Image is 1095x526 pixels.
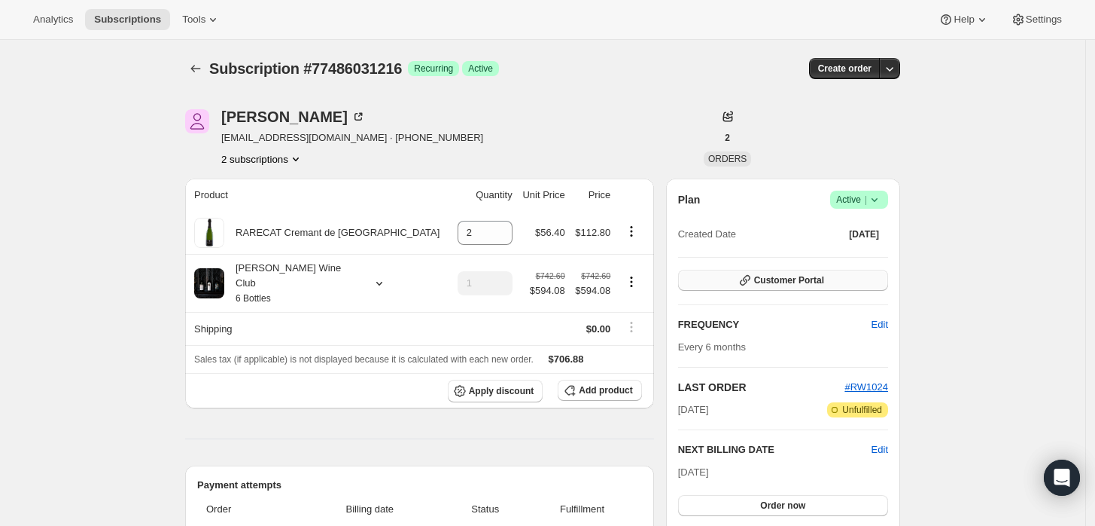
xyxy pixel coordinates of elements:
[678,402,709,417] span: [DATE]
[530,283,565,298] span: $594.08
[33,14,73,26] span: Analytics
[414,63,453,75] span: Recurring
[818,63,871,75] span: Create order
[224,225,440,240] div: RARECAT Cremant de [GEOGRAPHIC_DATA]
[1026,14,1062,26] span: Settings
[236,293,271,304] small: 6 Bottles
[809,58,881,79] button: Create order
[536,271,565,280] small: $742.60
[517,179,570,212] th: Unit Price
[182,14,205,26] span: Tools
[224,261,360,306] div: [PERSON_NAME] Wine Club
[678,317,871,332] h2: FREQUENCY
[532,502,633,517] span: Fulfillment
[185,179,451,212] th: Product
[209,60,402,77] span: Subscription #77486031216
[760,500,805,512] span: Order now
[469,385,534,397] span: Apply discount
[708,154,747,164] span: ORDERS
[221,130,483,145] span: [EMAIL_ADDRESS][DOMAIN_NAME] · [PHONE_NUMBER]
[678,466,709,478] span: [DATE]
[194,354,534,365] span: Sales tax (if applicable) is not displayed because it is calculated with each new order.
[558,380,641,401] button: Add product
[678,442,871,457] h2: NEXT BILLING DATE
[579,384,632,396] span: Add product
[194,218,224,248] img: product img
[570,179,616,212] th: Price
[574,283,611,298] span: $594.08
[954,14,974,26] span: Help
[840,224,888,245] button: [DATE]
[1002,9,1071,30] button: Settings
[468,63,493,75] span: Active
[619,274,643,290] button: Product actions
[754,274,824,286] span: Customer Portal
[865,194,867,206] span: |
[716,127,739,148] button: 2
[85,9,170,30] button: Subscriptions
[678,227,736,242] span: Created Date
[549,353,584,365] span: $706.88
[448,502,523,517] span: Status
[842,404,882,416] span: Unfulfilled
[535,227,565,238] span: $56.40
[678,270,888,291] button: Customer Portal
[844,380,888,395] button: #RW1024
[725,132,730,144] span: 2
[185,312,451,345] th: Shipping
[929,9,998,30] button: Help
[862,313,897,337] button: Edit
[173,9,230,30] button: Tools
[301,502,439,517] span: Billing date
[94,14,161,26] span: Subscriptions
[844,381,888,393] a: #RW1024
[678,495,888,516] button: Order now
[619,319,643,335] button: Shipping actions
[185,109,209,133] span: null Harris
[185,58,206,79] button: Subscriptions
[581,271,610,280] small: $742.60
[678,341,746,353] span: Every 6 months
[836,192,882,207] span: Active
[451,179,516,212] th: Quantity
[575,227,610,238] span: $112.80
[197,478,642,493] h2: Payment attempts
[678,192,701,207] h2: Plan
[678,380,845,395] h2: LAST ORDER
[24,9,82,30] button: Analytics
[871,317,888,332] span: Edit
[221,151,303,167] button: Product actions
[221,109,366,124] div: [PERSON_NAME]
[849,228,879,240] span: [DATE]
[448,380,543,402] button: Apply discount
[197,493,297,526] th: Order
[586,323,611,335] span: $0.00
[619,223,643,240] button: Product actions
[194,268,224,298] img: product img
[871,442,888,457] button: Edit
[1044,460,1080,496] div: Open Intercom Messenger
